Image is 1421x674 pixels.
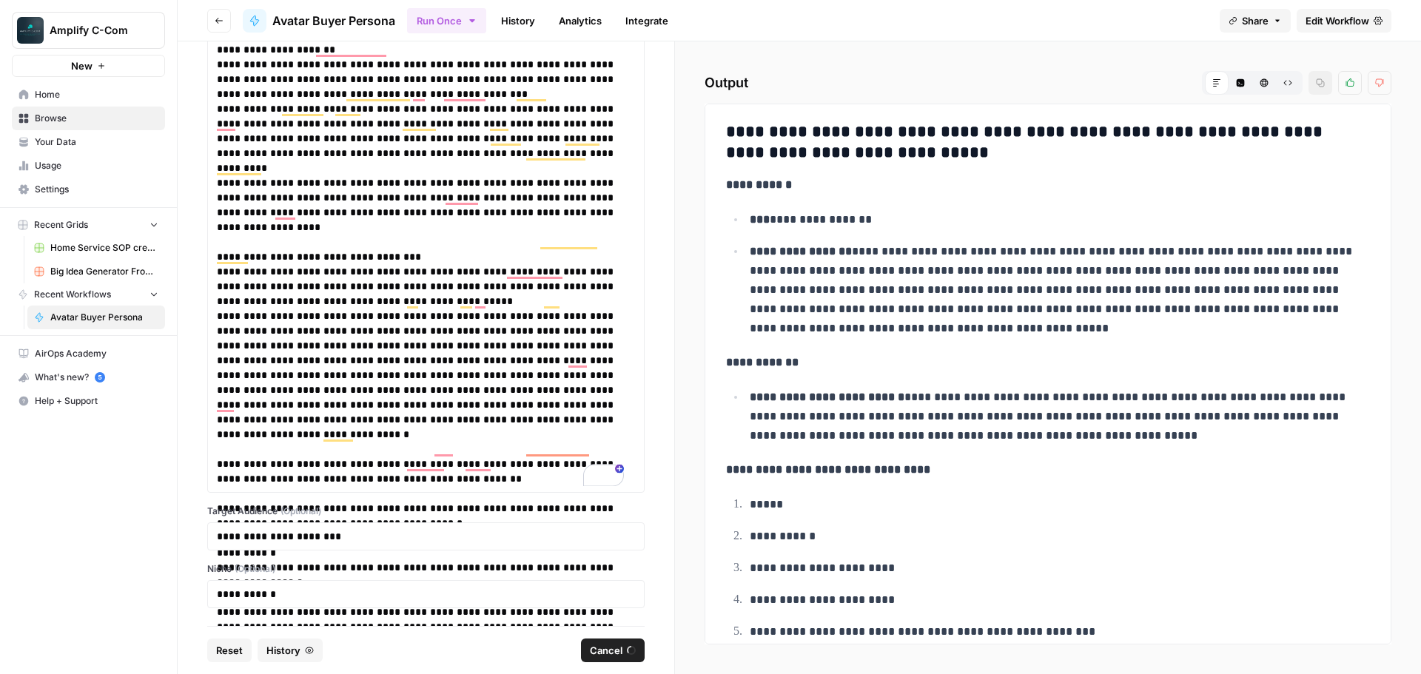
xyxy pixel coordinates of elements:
[407,8,486,33] button: Run Once
[216,643,243,658] span: Reset
[35,347,158,360] span: AirOps Academy
[243,9,395,33] a: Avatar Buyer Persona
[34,288,111,301] span: Recent Workflows
[12,83,165,107] a: Home
[35,112,158,125] span: Browse
[1220,9,1291,33] button: Share
[12,389,165,413] button: Help + Support
[50,265,158,278] span: Big Idea Generator From Product Grid
[280,505,321,518] span: (Optional)
[12,107,165,130] a: Browse
[266,643,300,658] span: History
[50,23,139,38] span: Amplify C-Com
[581,638,645,662] button: Cancel
[590,643,622,658] span: Cancel
[1242,13,1269,28] span: Share
[550,9,611,33] a: Analytics
[272,12,395,30] span: Avatar Buyer Persona
[98,374,101,381] text: 5
[12,365,165,389] button: What's new? 5
[71,58,93,73] span: New
[95,372,105,383] a: 5
[27,260,165,283] a: Big Idea Generator From Product Grid
[35,183,158,196] span: Settings
[13,366,164,388] div: What's new?
[207,505,645,518] label: Target Audience
[207,562,645,576] label: Niche
[12,214,165,236] button: Recent Grids
[35,135,158,149] span: Your Data
[12,283,165,306] button: Recent Workflows
[35,88,158,101] span: Home
[50,241,158,255] span: Home Service SOP creator Grid
[12,130,165,154] a: Your Data
[35,159,158,172] span: Usage
[17,17,44,44] img: Amplify C-Com Logo
[12,55,165,77] button: New
[34,218,88,232] span: Recent Grids
[492,9,544,33] a: History
[1306,13,1369,28] span: Edit Workflow
[27,306,165,329] a: Avatar Buyer Persona
[27,236,165,260] a: Home Service SOP creator Grid
[35,394,158,408] span: Help + Support
[617,9,677,33] a: Integrate
[258,638,323,662] button: History
[235,562,275,576] span: (Optional)
[1297,9,1391,33] a: Edit Workflow
[50,311,158,324] span: Avatar Buyer Persona
[12,12,165,49] button: Workspace: Amplify C-Com
[12,342,165,365] a: AirOps Academy
[12,154,165,178] a: Usage
[12,178,165,201] a: Settings
[705,71,1391,95] h2: Output
[207,638,252,662] button: Reset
